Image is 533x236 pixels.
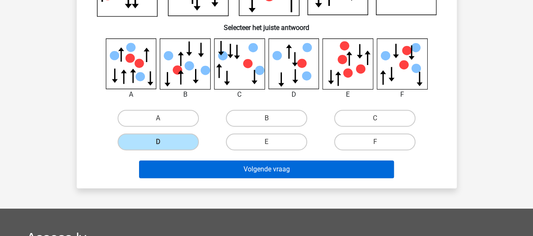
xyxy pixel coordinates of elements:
div: F [370,90,434,100]
div: A [99,90,163,100]
div: D [262,90,326,100]
div: C [208,90,271,100]
div: B [153,90,217,100]
label: E [226,133,307,150]
label: A [118,110,199,127]
label: B [226,110,307,127]
label: C [334,110,415,127]
label: D [118,133,199,150]
div: E [316,90,380,100]
h6: Selecteer het juiste antwoord [90,17,443,32]
label: F [334,133,415,150]
button: Volgende vraag [139,160,394,178]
